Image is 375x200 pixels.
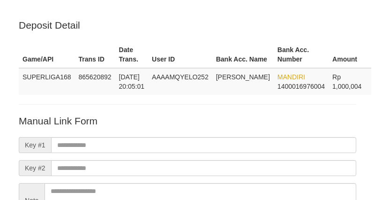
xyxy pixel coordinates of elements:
th: Amount [329,41,371,68]
span: Key #1 [19,137,51,153]
td: 865620892 [75,68,115,95]
p: Deposit Detail [19,18,356,32]
th: Bank Acc. Name [212,41,274,68]
span: [DATE] 20:05:01 [119,73,145,90]
span: Copy 1400016976004 to clipboard [277,83,325,90]
td: SUPERLIGA168 [19,68,75,95]
p: Manual Link Form [19,114,356,128]
th: Bank Acc. Number [274,41,329,68]
span: AAAAMQYELO252 [152,73,209,81]
th: Date Trans. [115,41,149,68]
span: MANDIRI [277,73,305,81]
th: Trans ID [75,41,115,68]
span: [PERSON_NAME] [216,73,270,81]
span: Rp 1,000,004 [332,73,361,90]
th: User ID [148,41,212,68]
span: Key #2 [19,160,51,176]
th: Game/API [19,41,75,68]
